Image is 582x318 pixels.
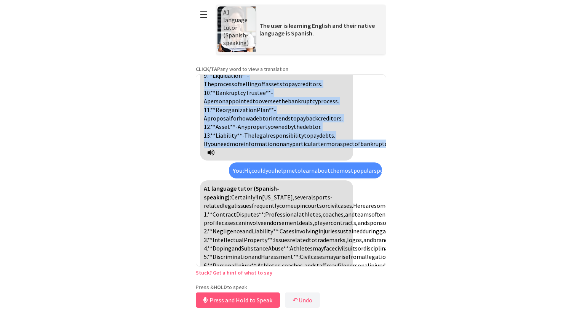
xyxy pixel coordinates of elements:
[204,80,214,88] span: The
[251,167,265,174] span: could
[310,132,319,139] span: pay
[282,262,304,269] span: coaches,
[252,202,279,209] span: frequently
[247,123,270,130] span: property
[374,167,391,174] span: sports
[236,202,252,209] span: issues
[244,236,274,244] span: Property**:
[264,219,299,226] span: endorsement
[275,167,286,174] span: help
[196,269,272,276] a: Stuck? Get a hint of what to say
[306,114,318,122] span: back
[294,123,303,130] span: the
[295,167,301,174] span: to
[362,253,392,260] span: allegations
[345,210,355,218] span: and
[367,219,400,226] span: sponsorship
[285,292,320,308] button: ↶Undo
[353,202,366,209] span: Here
[373,236,394,244] span: branded
[259,22,375,37] span: The user is learning English and their native language is Spanish.
[300,202,305,209] span: in
[283,140,292,148] span: any
[385,210,397,218] span: face
[232,244,241,252] span: and
[236,210,265,218] span: Disputes**:
[313,244,324,252] span: may
[204,114,207,122] span: A
[253,97,259,105] span: to
[230,140,244,148] span: more
[259,97,279,105] span: oversee
[337,227,363,235] span: sustained
[210,89,246,96] span: **Bankruptcy
[244,167,251,174] span: Hi,
[292,140,318,148] span: particular
[323,210,345,218] span: coaches,
[328,202,338,209] span: civil
[330,167,339,174] span: the
[196,66,220,72] strong: CLICK/TAP
[250,114,253,122] span: a
[257,193,262,201] span: In
[345,244,358,252] span: suits
[207,114,231,122] span: proposal
[252,227,280,235] span: Liability**:
[234,80,240,88] span: of
[335,244,345,252] span: civil
[384,262,406,269] span: lawsuits
[244,140,276,148] span: information
[244,132,254,139] span: The
[207,253,251,260] span: **Discrimination
[229,162,382,178] div: Click to translate
[336,253,349,260] span: arise
[324,244,335,252] span: face
[265,167,275,174] span: you
[254,132,268,139] span: legal
[207,227,242,235] span: **Negligence
[299,210,323,218] span: athletes,
[235,123,238,130] span: -
[286,167,295,174] span: me
[358,219,367,226] span: and
[331,140,337,148] span: or
[225,97,253,105] span: appointed
[331,219,358,226] span: contracts,
[204,219,433,235] span: agreements. 2.
[222,219,236,226] span: cases
[265,210,299,218] span: Professional
[210,106,257,114] span: **Reorganization
[337,140,355,148] span: aspect
[204,185,279,201] strong: A1 language tutor (Spanish-speaking):
[271,114,291,122] span: intends
[293,296,297,304] b: ↶
[217,140,230,148] span: need
[371,210,385,218] span: often
[353,167,374,174] span: popular
[279,97,288,105] span: the
[304,132,310,139] span: to
[204,123,321,139] span: debtor. 13.
[274,106,276,114] span: -
[363,236,373,244] span: and
[347,236,363,244] span: logos,
[271,89,273,96] span: -
[294,227,318,235] span: involving
[241,244,268,252] span: Substance
[282,80,288,88] span: to
[204,80,322,96] span: creditors. 10.
[208,140,217,148] span: you
[279,202,294,209] span: come
[276,140,283,148] span: on
[196,66,386,72] p: any word to view a translation
[318,140,331,148] span: term
[349,253,362,260] span: from
[214,284,227,291] strong: HOLD
[231,193,257,201] span: Certainly!
[265,80,282,88] span: assets
[363,227,379,235] span: during
[379,227,397,235] span: games
[358,244,363,252] span: or
[239,114,250,122] span: how
[294,193,313,201] span: several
